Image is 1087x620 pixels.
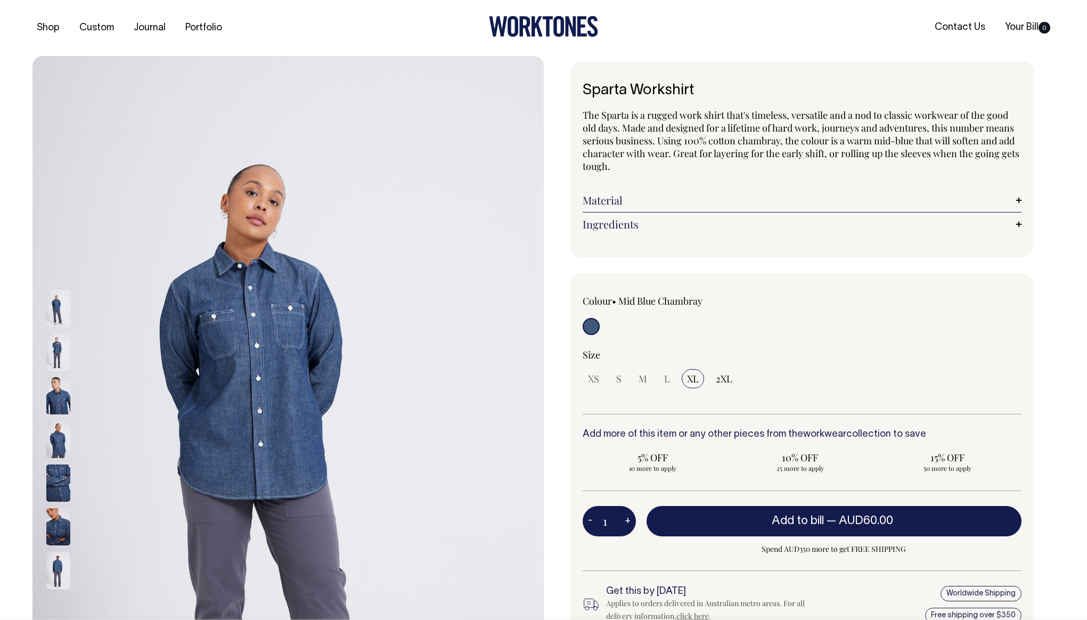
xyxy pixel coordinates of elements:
[583,429,1021,440] h6: Add more of this item or any other pieces from the collection to save
[687,372,699,385] span: XL
[730,448,871,476] input: 10% OFF 25 more to apply
[46,508,70,545] img: mid-blue-chambray
[710,369,738,388] input: 2XL
[616,372,622,385] span: S
[46,290,70,327] img: mid-blue-chambray
[612,295,616,307] span: •
[839,516,893,526] span: AUD60.00
[735,451,865,464] span: 10% OFF
[46,377,70,414] img: mid-blue-chambray
[583,109,1019,173] span: The Sparta is a rugged work shirt that's timeless, versatile and a nod to classic workwear of the...
[682,369,704,388] input: XL
[583,83,1021,99] h1: Sparta Workshirt
[647,506,1021,536] button: Add to bill —AUD60.00
[633,369,652,388] input: M
[583,194,1021,207] a: Material
[181,19,226,37] a: Portfolio
[1001,19,1055,36] a: Your Bill0
[716,372,732,385] span: 2XL
[877,448,1018,476] input: 15% OFF 50 more to apply
[46,333,70,371] img: mid-blue-chambray
[659,369,675,388] input: L
[583,348,1021,361] div: Size
[618,295,702,307] label: Mid Blue Chambray
[1039,22,1050,34] span: 0
[583,369,604,388] input: XS
[588,451,718,464] span: 5% OFF
[639,372,647,385] span: M
[882,451,1013,464] span: 15% OFF
[46,421,70,458] img: mid-blue-chambray
[129,19,170,37] a: Journal
[803,430,846,439] a: workwear
[588,372,599,385] span: XS
[46,464,70,502] img: mid-blue-chambray
[619,511,636,532] button: +
[32,19,64,37] a: Shop
[827,516,896,526] span: —
[611,369,627,388] input: S
[583,295,758,307] div: Colour
[606,586,822,597] h6: Get this by [DATE]
[882,464,1013,472] span: 50 more to apply
[772,516,824,526] span: Add to bill
[583,511,598,532] button: -
[46,552,70,589] img: mid-blue-chambray
[930,19,990,36] a: Contact Us
[75,19,118,37] a: Custom
[664,372,670,385] span: L
[588,464,718,472] span: 10 more to apply
[647,543,1021,556] span: Spend AUD350 more to get FREE SHIPPING
[583,448,724,476] input: 5% OFF 10 more to apply
[735,464,865,472] span: 25 more to apply
[583,218,1021,231] a: Ingredients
